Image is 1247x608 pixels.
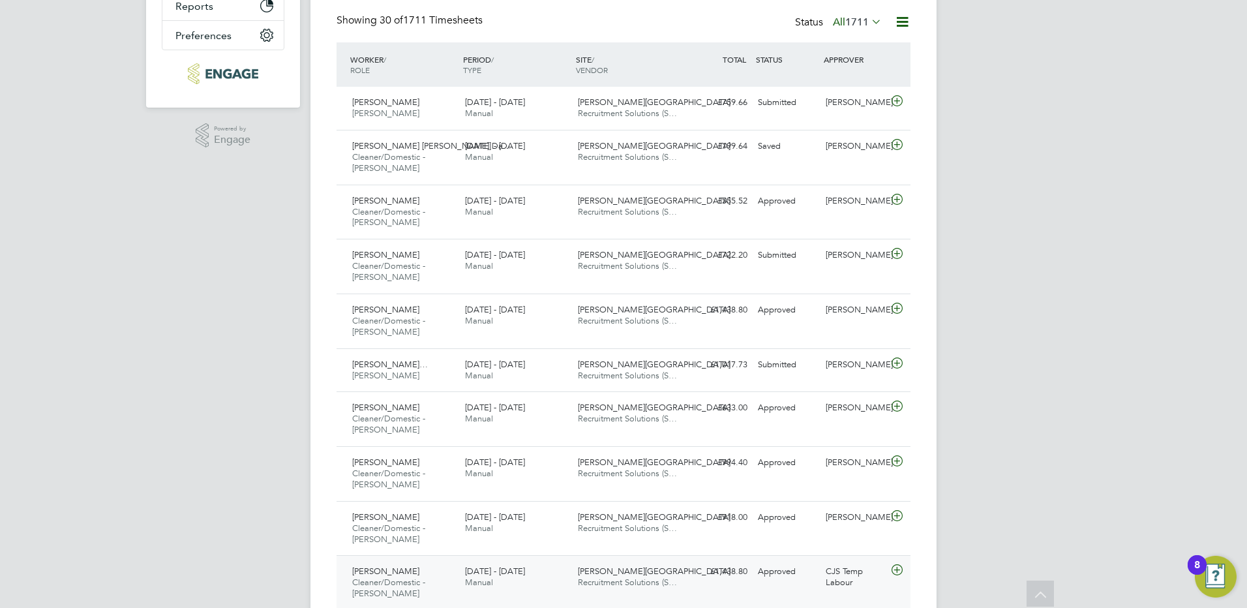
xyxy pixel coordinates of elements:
[463,65,481,75] span: TYPE
[820,136,888,157] div: [PERSON_NAME]
[685,507,753,528] div: £918.00
[685,354,753,376] div: £1,017.73
[352,260,425,282] span: Cleaner/Domestic - [PERSON_NAME]
[723,54,746,65] span: TOTAL
[465,359,525,370] span: [DATE] - [DATE]
[188,63,258,84] img: rec-solutions-logo-retina.png
[578,511,730,523] span: [PERSON_NAME][GEOGRAPHIC_DATA]
[214,134,250,145] span: Engage
[578,206,677,217] span: Recruitment Solutions (S…
[833,16,882,29] label: All
[753,561,820,583] div: Approved
[352,304,419,315] span: [PERSON_NAME]
[1194,565,1200,582] div: 8
[578,566,730,577] span: [PERSON_NAME][GEOGRAPHIC_DATA]
[337,14,485,27] div: Showing
[465,402,525,413] span: [DATE] - [DATE]
[795,14,884,32] div: Status
[352,577,425,599] span: Cleaner/Domestic - [PERSON_NAME]
[578,108,677,119] span: Recruitment Solutions (S…
[820,507,888,528] div: [PERSON_NAME]
[592,54,594,65] span: /
[352,402,419,413] span: [PERSON_NAME]
[347,48,460,82] div: WORKER
[465,577,493,588] span: Manual
[380,14,403,27] span: 30 of
[352,370,419,381] span: [PERSON_NAME]
[845,16,869,29] span: 1711
[578,523,677,534] span: Recruitment Solutions (S…
[465,260,493,271] span: Manual
[685,397,753,419] div: £633.00
[465,304,525,315] span: [DATE] - [DATE]
[578,304,730,315] span: [PERSON_NAME][GEOGRAPHIC_DATA]
[685,299,753,321] div: £1,438.80
[465,151,493,162] span: Manual
[352,140,511,151] span: [PERSON_NAME] [PERSON_NAME] Da…
[685,452,753,474] div: £994.40
[214,123,250,134] span: Powered by
[465,140,525,151] span: [DATE] - [DATE]
[578,413,677,424] span: Recruitment Solutions (S…
[578,315,677,326] span: Recruitment Solutions (S…
[352,566,419,577] span: [PERSON_NAME]
[465,108,493,119] span: Manual
[352,195,419,206] span: [PERSON_NAME]
[576,65,608,75] span: VENDOR
[685,136,753,157] div: £199.64
[383,54,386,65] span: /
[820,48,888,71] div: APPROVER
[352,97,419,108] span: [PERSON_NAME]
[465,249,525,260] span: [DATE] - [DATE]
[350,65,370,75] span: ROLE
[465,457,525,468] span: [DATE] - [DATE]
[465,206,493,217] span: Manual
[578,260,677,271] span: Recruitment Solutions (S…
[578,457,730,468] span: [PERSON_NAME][GEOGRAPHIC_DATA]
[578,140,730,151] span: [PERSON_NAME][GEOGRAPHIC_DATA]
[460,48,573,82] div: PERIOD
[685,190,753,212] div: £555.52
[380,14,483,27] span: 1711 Timesheets
[352,151,425,174] span: Cleaner/Domestic - [PERSON_NAME]
[352,359,428,370] span: [PERSON_NAME]…
[465,468,493,479] span: Manual
[491,54,494,65] span: /
[162,63,284,84] a: Go to home page
[1195,556,1237,598] button: Open Resource Center, 8 new notifications
[465,566,525,577] span: [DATE] - [DATE]
[820,92,888,114] div: [PERSON_NAME]
[465,370,493,381] span: Manual
[753,299,820,321] div: Approved
[578,468,677,479] span: Recruitment Solutions (S…
[465,195,525,206] span: [DATE] - [DATE]
[352,523,425,545] span: Cleaner/Domestic - [PERSON_NAME]
[578,370,677,381] span: Recruitment Solutions (S…
[352,315,425,337] span: Cleaner/Domestic - [PERSON_NAME]
[578,359,730,370] span: [PERSON_NAME][GEOGRAPHIC_DATA]
[820,452,888,474] div: [PERSON_NAME]
[578,577,677,588] span: Recruitment Solutions (S…
[753,92,820,114] div: Submitted
[753,136,820,157] div: Saved
[753,452,820,474] div: Approved
[352,457,419,468] span: [PERSON_NAME]
[352,249,419,260] span: [PERSON_NAME]
[753,507,820,528] div: Approved
[820,561,888,594] div: CJS Temp Labour
[465,511,525,523] span: [DATE] - [DATE]
[820,245,888,266] div: [PERSON_NAME]
[753,397,820,419] div: Approved
[465,413,493,424] span: Manual
[578,195,730,206] span: [PERSON_NAME][GEOGRAPHIC_DATA]
[352,206,425,228] span: Cleaner/Domestic - [PERSON_NAME]
[753,354,820,376] div: Submitted
[573,48,685,82] div: SITE
[578,402,730,413] span: [PERSON_NAME][GEOGRAPHIC_DATA]
[162,21,284,50] button: Preferences
[753,190,820,212] div: Approved
[352,468,425,490] span: Cleaner/Domestic - [PERSON_NAME]
[578,151,677,162] span: Recruitment Solutions (S…
[578,97,730,108] span: [PERSON_NAME][GEOGRAPHIC_DATA]
[685,245,753,266] div: £722.20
